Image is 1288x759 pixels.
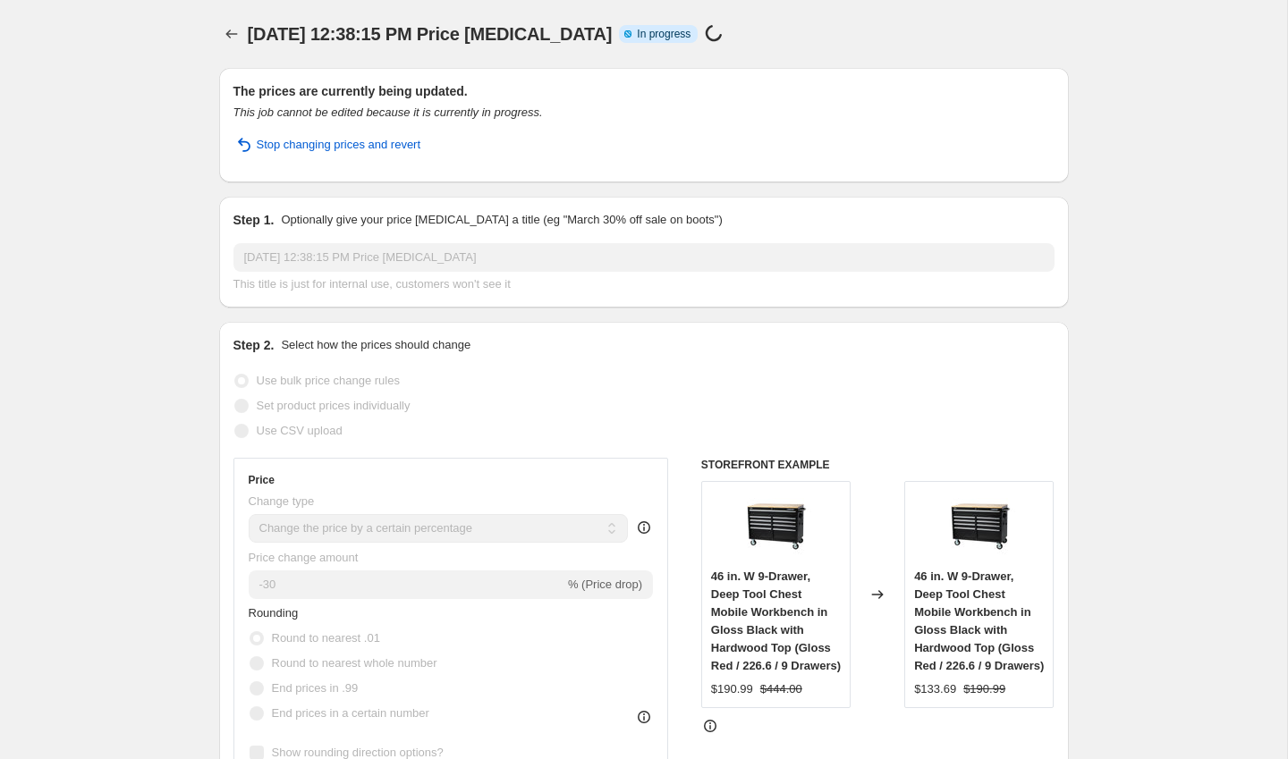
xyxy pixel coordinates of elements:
[233,277,511,291] span: This title is just for internal use, customers won't see it
[272,746,444,759] span: Show rounding direction options?
[249,570,564,599] input: -15
[272,706,429,720] span: End prices in a certain number
[249,606,299,620] span: Rounding
[272,681,359,695] span: End prices in .99
[272,656,437,670] span: Round to nearest whole number
[223,131,432,159] button: Stop changing prices and revert
[233,336,275,354] h2: Step 2.
[740,491,811,562] img: 841f18e9203efdcba1004cde6a79b4c6_f2586d7b-15d1-45d9-99e4-7b548dc925f1_80x.jpg
[257,374,400,387] span: Use bulk price change rules
[711,569,841,672] span: 46 in. W 9-Drawer, Deep Tool Chest Mobile Workbench in Gloss Black with Hardwood Top (Gloss Red /...
[635,519,653,536] div: help
[233,82,1055,100] h2: The prices are currently being updated.
[944,491,1015,562] img: 841f18e9203efdcba1004cde6a79b4c6_f2586d7b-15d1-45d9-99e4-7b548dc925f1_80x.jpg
[248,24,613,44] span: [DATE] 12:38:15 PM Price [MEDICAL_DATA]
[257,136,421,154] span: Stop changing prices and revert
[219,21,244,46] button: Price change jobs
[257,399,411,412] span: Set product prices individually
[914,569,1044,672] span: 46 in. W 9-Drawer, Deep Tool Chest Mobile Workbench in Gloss Black with Hardwood Top (Gloss Red /...
[249,494,315,508] span: Change type
[701,458,1055,472] h6: STOREFRONT EXAMPLE
[233,211,275,229] h2: Step 1.
[281,336,470,354] p: Select how the prices should change
[272,631,380,645] span: Round to nearest .01
[233,243,1055,272] input: 30% off holiday sale
[249,551,359,564] span: Price change amount
[711,680,753,698] div: $190.99
[914,680,956,698] div: $133.69
[249,473,275,487] h3: Price
[760,680,802,698] strike: $444.00
[281,211,722,229] p: Optionally give your price [MEDICAL_DATA] a title (eg "March 30% off sale on boots")
[963,680,1005,698] strike: $190.99
[257,424,343,437] span: Use CSV upload
[233,105,543,119] i: This job cannot be edited because it is currently in progress.
[637,27,691,41] span: In progress
[568,578,642,591] span: % (Price drop)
